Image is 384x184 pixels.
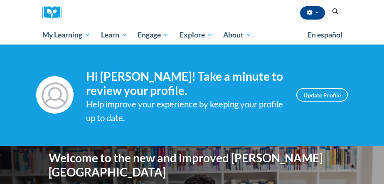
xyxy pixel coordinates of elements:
img: Logo brand [42,6,67,19]
span: En español [308,30,342,39]
a: Learn [96,25,133,45]
h1: Welcome to the new and improved [PERSON_NAME][GEOGRAPHIC_DATA] [49,151,335,179]
a: Update Profile [296,88,348,102]
a: My Learning [37,25,96,45]
a: En español [302,26,348,44]
button: Account Settings [300,6,325,20]
span: My Learning [42,30,90,40]
span: About [223,30,251,40]
a: Explore [174,25,218,45]
span: Learn [101,30,127,40]
a: Cox Campus [42,6,67,19]
a: About [218,25,257,45]
div: Main menu [36,25,348,45]
button: Search [329,7,342,17]
span: Engage [138,30,169,40]
div: Help improve your experience by keeping your profile up to date. [86,97,284,125]
h4: Hi [PERSON_NAME]! Take a minute to review your profile. [86,70,284,97]
a: Engage [132,25,174,45]
img: Profile Image [36,76,74,114]
span: Explore [180,30,213,40]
